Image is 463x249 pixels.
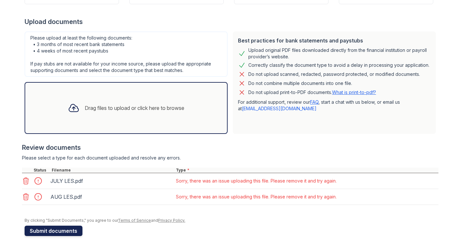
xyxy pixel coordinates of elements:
a: What is print-to-pdf? [332,89,376,95]
div: Sorry, there was an issue uploading this file. Please remove it and try again. [176,178,337,184]
div: Please upload at least the following documents: • 3 months of most recent bank statements • 4 wee... [25,31,228,77]
div: Type [175,168,438,173]
div: Please select a type for each document uploaded and resolve any errors. [22,155,438,161]
div: Sorry, there was an issue uploading this file. Please remove it and try again. [176,194,337,200]
div: Review documents [22,143,438,152]
a: Privacy Policy. [158,218,185,223]
a: FAQ [310,99,318,105]
a: Terms of Service [118,218,151,223]
div: Status [32,168,50,173]
a: [EMAIL_ADDRESS][DOMAIN_NAME] [242,106,317,111]
button: Submit documents [25,226,82,236]
div: Upload original PDF files downloaded directly from the financial institution or payroll provider’... [248,47,431,60]
p: Do not upload print-to-PDF documents. [248,89,376,96]
div: Drag files to upload or click here to browse [85,104,184,112]
p: For additional support, review our , start a chat with us below, or email us at [238,99,431,112]
div: JULY LES.pdf [50,176,172,186]
div: Correctly classify the document type to avoid a delay in processing your application. [248,61,429,69]
div: Do not upload scanned, redacted, password protected, or modified documents. [248,70,420,78]
div: By clicking "Submit Documents," you agree to our and [25,218,438,223]
div: Do not combine multiple documents into one file. [248,79,352,87]
div: Upload documents [25,17,438,26]
div: Filename [50,168,175,173]
div: Best practices for bank statements and paystubs [238,37,431,44]
div: AUG LES.pdf [50,192,172,202]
